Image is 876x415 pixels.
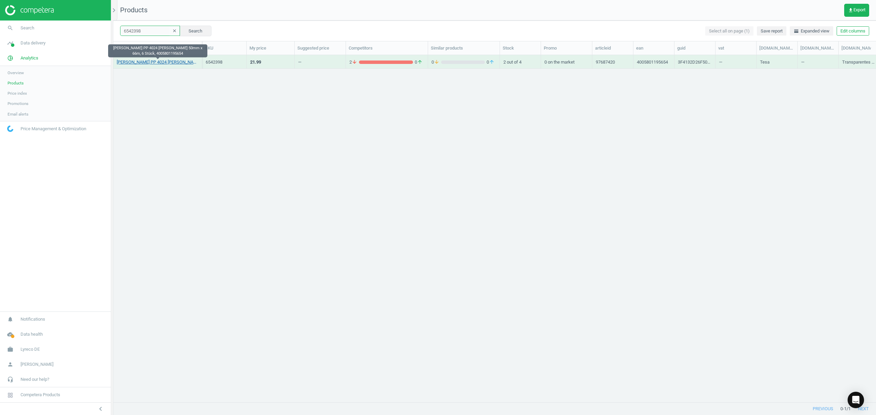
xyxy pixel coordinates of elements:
img: wGWNvw8QSZomAAAAABJRU5ErkJggg== [7,125,13,132]
div: Promo [544,45,589,51]
div: 6542398 [206,59,243,65]
button: get_appExport [844,4,869,17]
span: Price index [8,91,27,96]
span: / 1 [847,406,851,412]
button: previous [806,403,840,415]
i: arrow_downward [352,59,357,65]
button: next [851,403,876,415]
div: Similar products [431,45,497,51]
div: [PERSON_NAME] PP 4024 [PERSON_NAME] 50mm x 66m, 6 Stück, 4005801195654 [108,44,207,57]
span: Products [120,6,147,14]
span: Save report [761,28,783,34]
div: 0 on the market [544,56,589,68]
div: grid [113,55,876,395]
button: Search [179,26,211,36]
i: clear [172,28,177,33]
span: Overview [8,70,24,76]
i: arrow_downward [434,59,439,65]
div: guid [677,45,712,51]
span: Competera Products [21,392,60,398]
input: SKU/Title search [120,26,180,36]
i: notifications [4,313,17,326]
span: 0 [431,59,441,65]
span: Analytics [21,55,38,61]
button: horizontal_splitExpanded view [790,26,833,36]
i: arrow_upward [417,59,423,65]
div: [DOMAIN_NAME](brand) [759,45,795,51]
div: 3F4132D26F506B1FE06365033D0A728F [678,59,712,68]
i: arrow_upward [489,59,494,65]
i: person [4,358,17,371]
span: Export [848,8,865,13]
div: vat [718,45,753,51]
div: articleid [595,45,630,51]
div: Open Intercom Messenger [848,392,864,408]
span: 2 [349,59,359,65]
i: get_app [848,8,853,13]
span: Lyreco DE [21,346,40,352]
div: My price [249,45,292,51]
span: 0 [413,59,424,65]
span: Price Management & Optimization [21,126,86,132]
i: horizontal_split [794,28,799,34]
i: work [4,343,17,356]
button: clear [169,26,180,36]
div: 2 out of 4 [503,56,537,68]
span: Need our help? [21,376,49,383]
button: Edit columns [837,26,869,36]
i: pie_chart_outlined [4,52,17,65]
span: Search [21,25,34,31]
div: 97687420 [596,59,615,68]
i: search [4,22,17,35]
i: chevron_left [96,405,105,413]
div: 21.99 [250,59,261,65]
div: — [298,59,301,68]
span: Email alerts [8,111,28,117]
a: [PERSON_NAME] PP 4024 [PERSON_NAME] 50mm x 66m, 6 Stück, 4005801195654 [117,59,198,65]
div: SKU [205,45,244,51]
div: [DOMAIN_NAME](delivery) [800,45,836,51]
span: Notifications [21,316,45,322]
span: Products [8,80,24,86]
div: — [719,56,753,68]
i: cloud_done [4,328,17,341]
i: timeline [4,37,17,50]
div: Tesa [760,59,770,68]
div: Suggested price [297,45,343,51]
span: 0 - 1 [840,406,847,412]
span: Expanded view [794,28,829,34]
button: Save report [757,26,786,36]
div: Stock [503,45,538,51]
div: ean [636,45,671,51]
button: Select all on page (1) [705,26,753,36]
span: Promotions [8,101,28,106]
div: — [801,56,835,68]
div: Transparentes Packband aus PP und einer starken Acrylat-Klebmasse Mit einer Gesamtstärke von ca. ... [842,59,876,68]
span: Data delivery [21,40,46,46]
i: headset_mic [4,373,17,386]
span: [PERSON_NAME] [21,361,53,367]
span: Data health [21,331,43,337]
div: Competitors [349,45,425,51]
span: 0 [485,59,496,65]
img: ajHJNr6hYgQAAAAASUVORK5CYII= [5,5,54,15]
i: chevron_right [110,6,118,14]
span: Select all on page (1) [709,28,750,34]
div: 4005801195654 [637,59,668,68]
button: chevron_left [92,404,109,413]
